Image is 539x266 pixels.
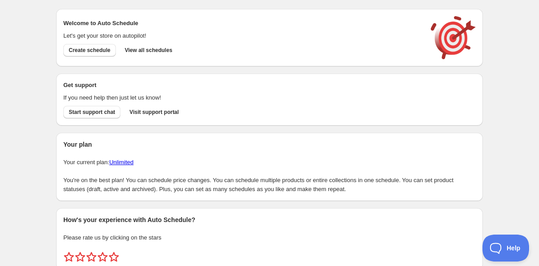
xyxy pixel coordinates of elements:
p: You're on the best plan! You can schedule price changes. You can schedule multiple products or en... [63,176,476,194]
p: Your current plan: [63,158,476,167]
a: Unlimited [109,159,133,166]
span: Create schedule [69,47,110,54]
p: If you need help then just let us know! [63,93,422,102]
span: Visit support portal [129,109,179,116]
h2: How's your experience with Auto Schedule? [63,215,476,224]
iframe: Toggle Customer Support [482,235,530,262]
p: Let's get your store on autopilot! [63,31,422,40]
p: Please rate us by clicking on the stars [63,233,476,242]
span: View all schedules [125,47,172,54]
button: View all schedules [119,44,178,57]
h2: Your plan [63,140,476,149]
a: Visit support portal [124,106,184,118]
h2: Welcome to Auto Schedule [63,19,422,28]
button: Create schedule [63,44,116,57]
span: Start support chat [69,109,115,116]
a: Start support chat [63,106,120,118]
h2: Get support [63,81,422,90]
